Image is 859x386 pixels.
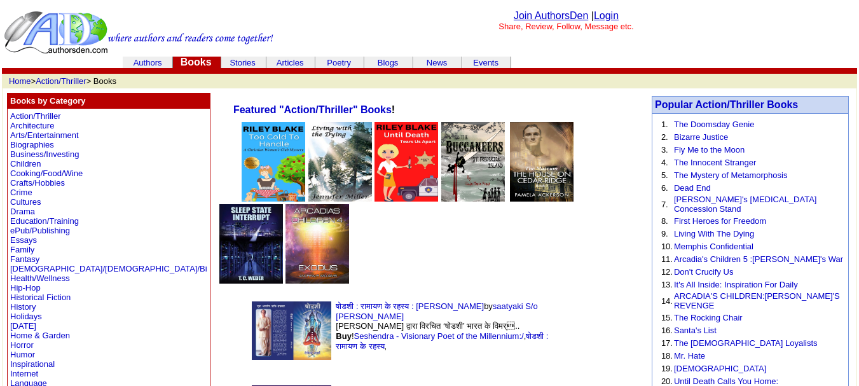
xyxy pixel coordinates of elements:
a: News [427,58,448,67]
a: The House on Cedar Ridge: The Museum Book 3 [510,193,574,203]
img: cleardot.gif [123,62,124,63]
a: The Innocent Stranger [674,158,756,167]
a: Home & Garden [10,331,70,340]
font: by [PERSON_NAME] द्वारा विरचित ‘षोडशी’ भारत के विमर्.. ! , , [336,301,548,351]
img: cleardot.gif [315,62,316,63]
a: Popular Action/Thriller Books [655,99,798,110]
a: Title: The Buccaneers of St. Frederick Island [441,193,505,203]
font: 14. [661,296,673,306]
a: Join AuthorsDen [514,10,588,21]
a: Crime [10,188,32,197]
img: cleardot.gif [124,62,125,63]
a: [DEMOGRAPHIC_DATA]/[DEMOGRAPHIC_DATA]/Bi [10,264,207,273]
a: Education/Training [10,216,79,226]
img: cleardot.gif [462,62,463,63]
a: Drama [10,207,35,216]
a: Arts/Entertainment [10,130,79,140]
font: 3. [661,145,668,155]
font: > > Books [9,76,116,86]
a: First Heroes for Freedom [674,216,766,226]
a: Internet [10,369,38,378]
a: Seshendra - Visionary Poet of the Millennium:/ [354,331,524,341]
a: षोडशी : रामायण के रहस्य [336,331,548,351]
a: [DATE] [10,321,36,331]
a: It's All Inside: Inspiration For Daily [674,280,798,289]
img: cleardot.gif [172,62,173,63]
a: Cooking/Food/Wine [10,169,83,178]
font: 16. [661,326,673,335]
font: 8. [661,216,668,226]
a: Articles [277,58,304,67]
a: Health/Wellness [10,273,70,283]
a: Action/Thriller [10,111,60,121]
font: 10. [661,242,673,251]
a: Family [10,245,34,254]
img: 76587.jpg [252,301,331,360]
a: Architecture [10,121,54,130]
font: 15. [661,313,673,322]
a: Cultures [10,197,41,207]
a: ARCADIA'S CHILDREN:[PERSON_NAME]'S REVENGE [674,291,840,310]
img: 78784.jpg [285,204,349,284]
font: 2. [661,132,668,142]
font: 12. [661,267,673,277]
a: Inspirational [10,359,55,369]
a: [DEMOGRAPHIC_DATA] [674,364,766,373]
a: The [DEMOGRAPHIC_DATA] Loyalists [674,338,818,348]
font: 6. [661,183,668,193]
img: header_logo2.gif [4,10,273,55]
img: 70556.jpg [219,204,283,284]
a: षोडशी : रामायण के रहस्य : [PERSON_NAME] [336,301,484,311]
a: Memphis Confidential [674,242,753,251]
a: The Doomsday Genie [674,120,754,129]
font: 18. [661,351,673,361]
a: Action/Thriller [36,76,86,86]
a: Crafts/Hobbies [10,178,65,188]
a: Blogs [378,58,399,67]
a: Events [473,58,498,67]
img: shim.gif [633,344,636,347]
font: 1. [661,120,668,129]
a: ePub/Publishing [10,226,70,235]
a: Santa's List [674,326,717,335]
a: [PERSON_NAME]'s [MEDICAL_DATA] Concession Stand [674,195,817,214]
b: Buy [336,331,352,341]
img: 80346.jpg [441,122,505,202]
font: Share, Review, Follow, Message etc. [498,22,633,31]
a: Stories [230,58,255,67]
img: shim.gif [570,301,621,378]
a: saatyaki S/o [PERSON_NAME] [336,301,537,321]
font: 20. [661,376,673,386]
a: Hip-Hop [10,283,41,293]
font: 13. [661,280,673,289]
font: 17. [661,338,673,348]
a: Living With The Dying [674,229,754,238]
a: The Mystery of Metamorphosis [674,170,787,180]
b: ! [233,104,395,115]
a: Children [10,159,41,169]
font: 19. [661,364,673,373]
a: Featured "Action/Thriller" Books [233,104,392,115]
img: 79695.jpg [375,122,438,202]
a: Business/Investing [10,149,79,159]
font: Books [181,57,212,67]
a: Humor [10,350,35,359]
img: cleardot.gif [219,116,220,122]
a: Arcadia's Chilren 4: Exodus [285,275,349,286]
a: Sleep State Interrupt [219,275,283,286]
a: The Rocking Chair [674,313,743,322]
font: 4. [661,158,668,167]
a: Holidays [10,312,42,321]
a: Until Death Tears Us Apart [375,193,438,203]
a: Fantasy [10,254,39,264]
font: 5. [661,170,668,180]
a: Poetry [327,58,351,67]
a: Home [9,76,31,86]
img: 79984.jpg [242,122,305,202]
